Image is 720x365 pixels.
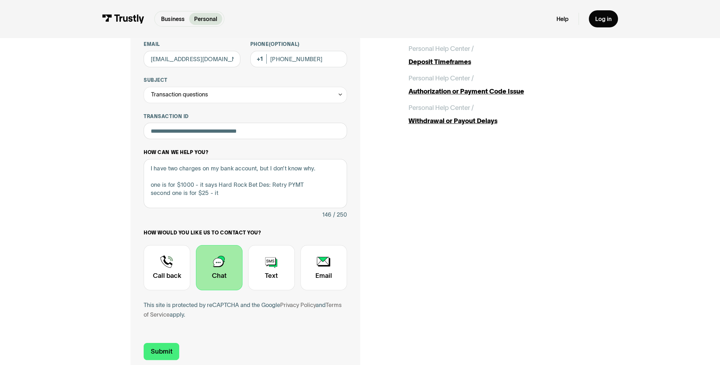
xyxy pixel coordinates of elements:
div: Transaction questions [151,90,208,100]
p: Personal [194,15,217,23]
div: Deposit Timeframes [408,57,589,67]
a: Personal Help Center /Deposit Timeframes [408,44,589,67]
div: 146 [322,210,331,220]
p: Business [161,15,184,23]
a: Personal Help Center /Withdrawal or Payout Delays [408,103,589,126]
img: Trustly Logo [102,14,145,23]
div: Personal Help Center / [408,44,473,54]
a: Log in [589,10,618,28]
label: How can we help you? [144,149,347,155]
label: Transaction ID [144,113,347,120]
input: Submit [144,343,179,360]
label: Subject [144,77,347,83]
form: Contact Trustly Support [144,5,347,360]
a: Privacy Policy [280,302,316,308]
label: How would you like us to contact you? [144,229,347,236]
div: Personal Help Center / [408,73,473,83]
div: / 250 [333,210,347,220]
div: Personal Help Center / [408,103,473,113]
div: Authorization or Payment Code Issue [408,86,589,96]
a: Personal Help Center /Authorization or Payment Code Issue [408,73,589,96]
a: Help [556,15,569,23]
span: (Optional) [268,41,300,47]
div: Transaction questions [144,87,347,103]
input: (555) 555-5555 [250,51,347,67]
div: Withdrawal or Payout Delays [408,116,589,126]
a: Business [156,13,190,25]
label: Phone [250,41,347,47]
input: alex@mail.com [144,51,240,67]
label: Email [144,41,240,47]
div: Log in [595,15,612,23]
a: Personal [189,13,222,25]
div: This site is protected by reCAPTCHA and the Google and apply. [144,300,347,320]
